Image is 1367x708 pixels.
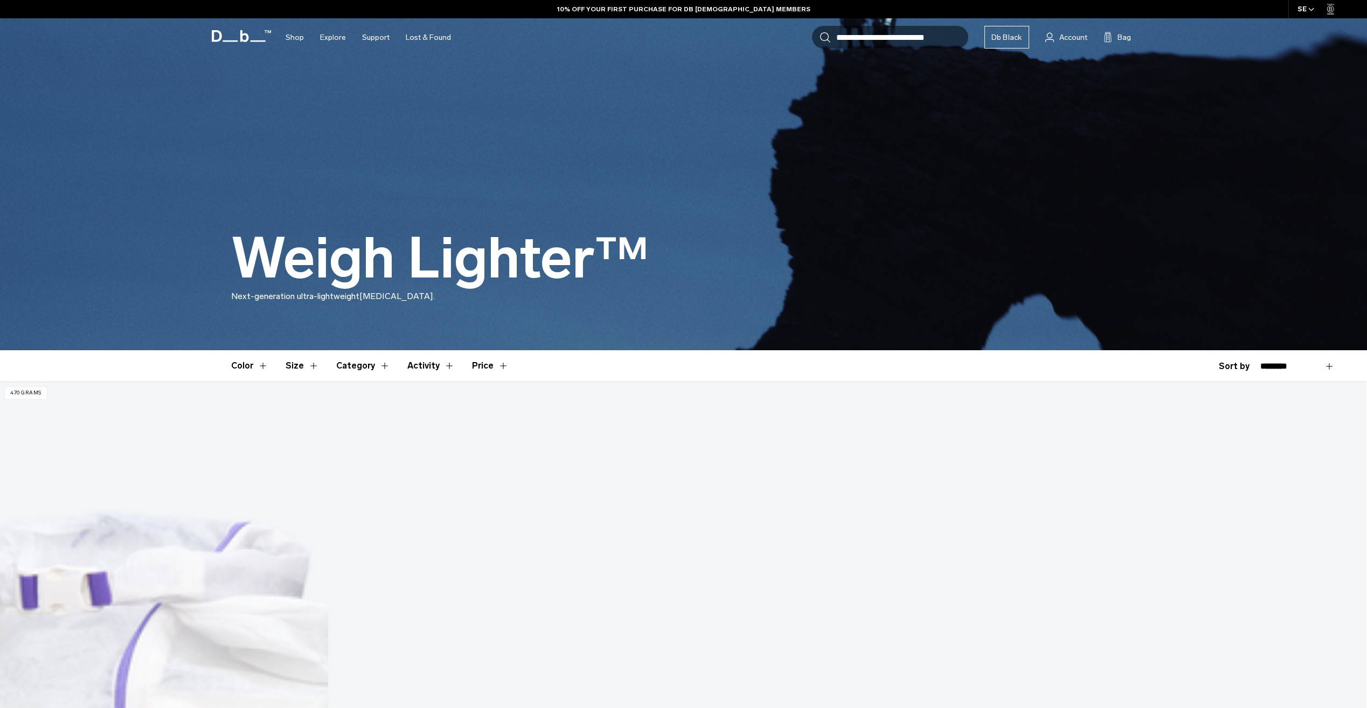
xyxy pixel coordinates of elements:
[406,18,451,57] a: Lost & Found
[557,4,810,14] a: 10% OFF YOUR FIRST PURCHASE FOR DB [DEMOGRAPHIC_DATA] MEMBERS
[231,227,649,290] h1: Weigh Lighter™
[1104,31,1131,44] button: Bag
[472,350,509,381] button: Toggle Price
[5,387,46,399] p: 470 grams
[336,350,390,381] button: Toggle Filter
[362,18,390,57] a: Support
[359,291,435,301] span: [MEDICAL_DATA].
[1045,31,1087,44] a: Account
[407,350,455,381] button: Toggle Filter
[1118,32,1131,43] span: Bag
[320,18,346,57] a: Explore
[984,26,1029,48] a: Db Black
[231,291,359,301] span: Next-generation ultra-lightweight
[286,350,319,381] button: Toggle Filter
[1059,32,1087,43] span: Account
[231,350,268,381] button: Toggle Filter
[277,18,459,57] nav: Main Navigation
[286,18,304,57] a: Shop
